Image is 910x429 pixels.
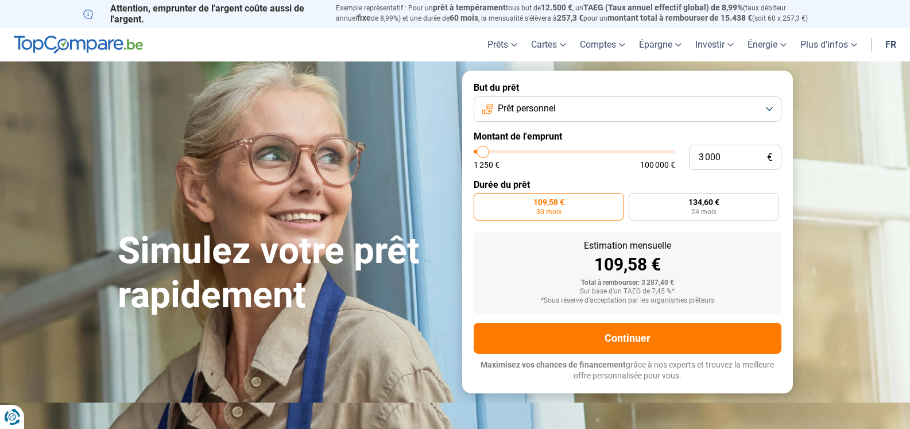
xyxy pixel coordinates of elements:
span: prêt à tempérament [433,3,506,12]
div: Sur base d'un TAEG de 7,45 %* [483,288,772,296]
a: Énergie [741,28,793,61]
a: Épargne [632,28,688,61]
a: Prêts [481,28,524,61]
span: fixe [357,13,371,22]
span: Maximisez vos chances de financement [481,360,626,369]
span: 109,58 € [533,198,564,206]
div: Estimation mensuelle [483,241,772,250]
span: 100 000 € [640,161,675,169]
span: 60 mois [450,13,478,22]
p: grâce à nos experts et trouvez la meilleure offre personnalisée pour vous. [474,360,781,382]
span: 1 250 € [474,161,499,169]
div: *Sous réserve d'acceptation par les organismes prêteurs [483,297,772,305]
a: Investir [688,28,741,61]
span: Prêt personnel [498,102,556,115]
span: € [767,153,772,163]
button: Prêt personnel [474,96,781,122]
p: Exemple représentatif : Pour un tous but de , un (taux débiteur annuel de 8,99%) et une durée de ... [336,3,827,24]
img: TopCompare [14,36,143,54]
span: 12.500 € [541,3,572,12]
span: 24 mois [691,208,717,215]
span: montant total à rembourser de 15.438 € [607,13,752,22]
a: Plus d'infos [793,28,864,61]
a: fr [878,28,903,61]
span: 30 mois [536,208,562,215]
h1: Simulez votre prêt rapidement [118,229,448,318]
label: Montant de l'emprunt [474,131,781,142]
span: 257,3 € [557,13,583,22]
label: But du prêt [474,82,781,93]
label: Durée du prêt [474,179,781,190]
a: Cartes [524,28,573,61]
p: Attention, emprunter de l'argent coûte aussi de l'argent. [83,3,322,25]
button: Continuer [474,323,781,354]
a: Comptes [573,28,632,61]
span: 134,60 € [688,198,719,206]
span: TAEG (Taux annuel effectif global) de 8,99% [583,3,743,12]
div: 109,58 € [483,256,772,273]
div: Total à rembourser: 3 287,40 € [483,279,772,287]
